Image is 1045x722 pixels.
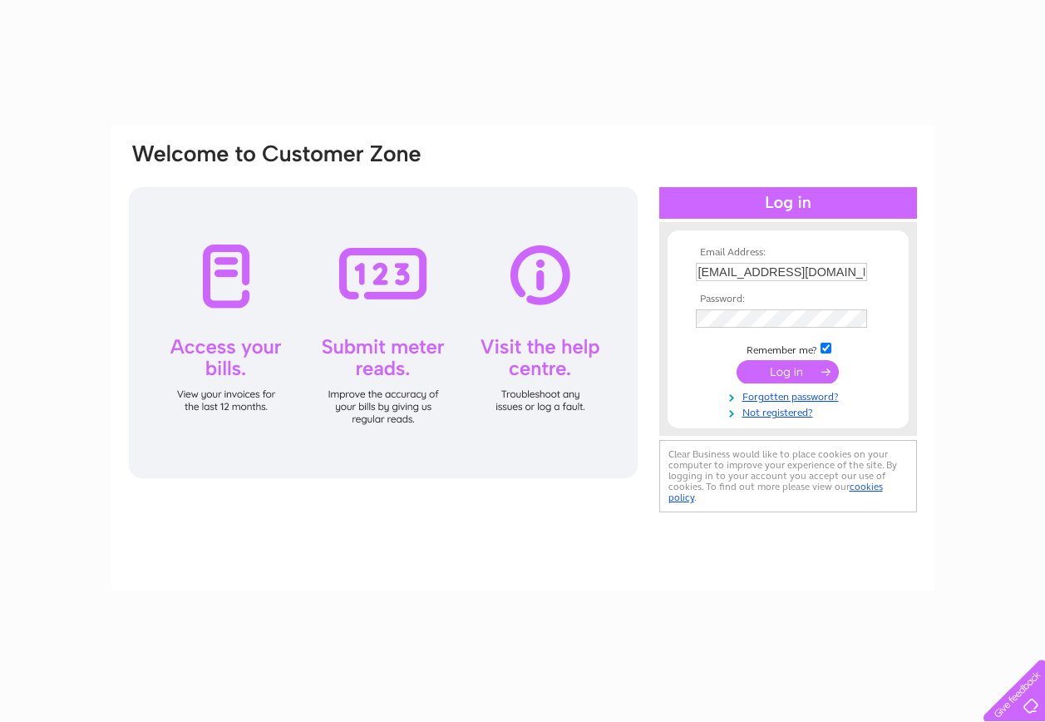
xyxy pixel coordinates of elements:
[696,403,885,419] a: Not registered?
[668,481,883,503] a: cookies policy
[692,340,885,357] td: Remember me?
[659,440,917,512] div: Clear Business would like to place cookies on your computer to improve your experience of the sit...
[692,247,885,259] th: Email Address:
[737,360,839,383] input: Submit
[696,388,885,403] a: Forgotten password?
[692,294,885,305] th: Password:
